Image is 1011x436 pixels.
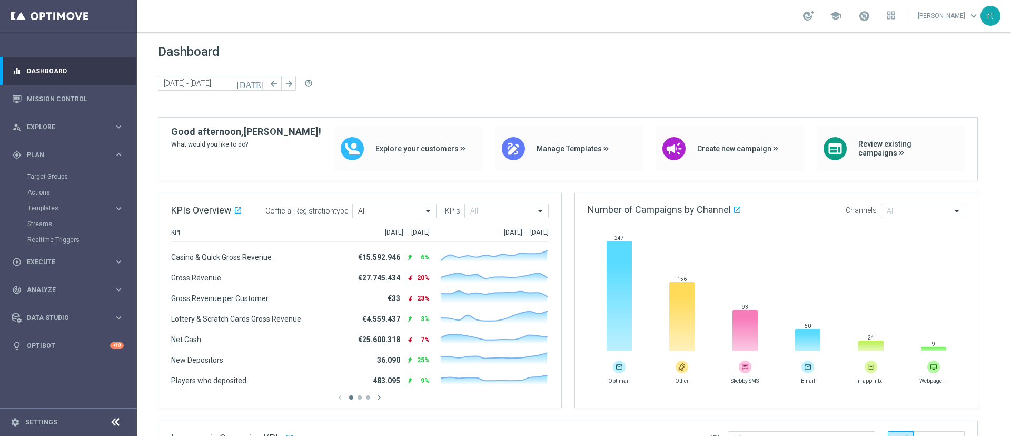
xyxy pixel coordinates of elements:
[114,122,124,132] i: keyboard_arrow_right
[110,342,124,349] div: +10
[27,287,114,293] span: Analyze
[917,8,980,24] a: [PERSON_NAME]keyboard_arrow_down
[27,220,110,228] a: Streams
[27,236,110,244] a: Realtime Triggers
[27,85,124,113] a: Mission Control
[28,205,114,211] div: Templates
[27,172,110,181] a: Target Groups
[12,257,22,267] i: play_circle_outline
[114,285,124,295] i: keyboard_arrow_right
[12,314,124,322] button: Data Studio keyboard_arrow_right
[27,315,114,321] span: Data Studio
[12,122,22,132] i: person_search
[12,57,124,85] div: Dashboard
[12,285,22,295] i: track_changes
[11,418,20,427] i: settings
[968,10,979,22] span: keyboard_arrow_down
[830,10,841,22] span: school
[27,185,136,200] div: Actions
[12,285,114,295] div: Analyze
[12,258,124,266] button: play_circle_outline Execute keyboard_arrow_right
[114,204,124,214] i: keyboard_arrow_right
[12,66,22,76] i: equalizer
[12,95,124,103] button: Mission Control
[12,332,124,360] div: Optibot
[980,6,1000,26] div: rt
[12,123,124,131] button: person_search Explore keyboard_arrow_right
[12,122,114,132] div: Explore
[12,341,22,351] i: lightbulb
[12,151,124,159] button: gps_fixed Plan keyboard_arrow_right
[27,216,136,232] div: Streams
[27,332,110,360] a: Optibot
[27,57,124,85] a: Dashboard
[27,124,114,130] span: Explore
[114,150,124,160] i: keyboard_arrow_right
[12,257,114,267] div: Execute
[12,313,114,323] div: Data Studio
[27,204,124,212] button: Templates keyboard_arrow_right
[12,286,124,294] button: track_changes Analyze keyboard_arrow_right
[27,188,110,197] a: Actions
[114,313,124,323] i: keyboard_arrow_right
[28,205,103,211] span: Templates
[12,150,22,160] i: gps_fixed
[27,259,114,265] span: Execute
[12,85,124,113] div: Mission Control
[114,257,124,267] i: keyboard_arrow_right
[12,150,114,160] div: Plan
[27,152,114,158] span: Plan
[12,67,124,75] button: equalizer Dashboard
[27,232,136,248] div: Realtime Triggers
[27,169,136,185] div: Target Groups
[25,419,57,425] a: Settings
[12,342,124,350] button: lightbulb Optibot +10
[27,200,136,216] div: Templates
